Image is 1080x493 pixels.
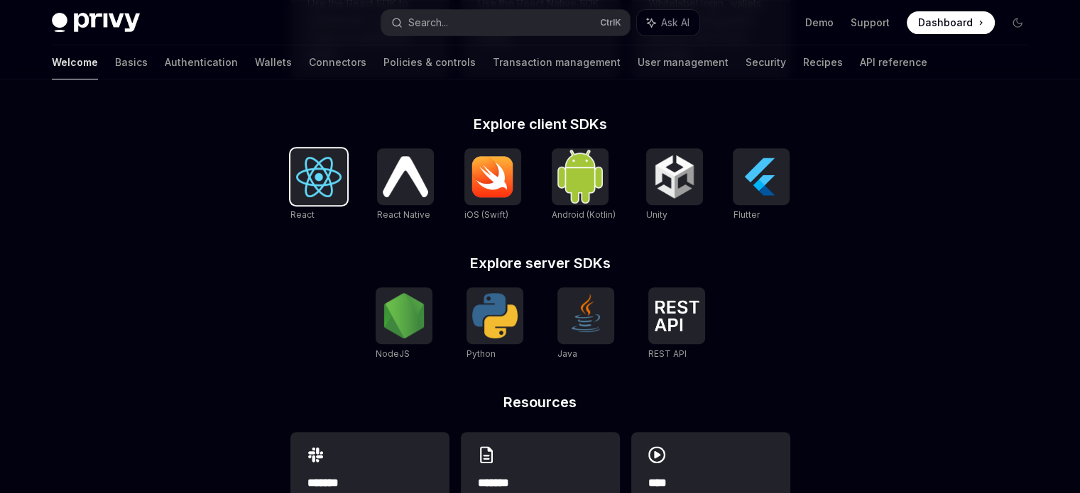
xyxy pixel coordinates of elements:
[290,395,790,409] h2: Resources
[381,293,427,338] img: NodeJS
[600,17,621,28] span: Ctrl K
[381,10,630,35] button: Search...CtrlK
[290,209,315,220] span: React
[290,117,790,131] h2: Explore client SDKs
[467,348,496,359] span: Python
[563,293,609,338] img: Java
[470,155,516,198] img: iOS (Swift)
[851,16,890,30] a: Support
[557,348,577,359] span: Java
[115,45,148,79] a: Basics
[733,209,759,220] span: Flutter
[637,10,699,35] button: Ask AI
[377,148,434,222] a: React NativeReact Native
[652,154,697,199] img: Unity
[52,45,98,79] a: Welcome
[646,209,667,220] span: Unity
[805,16,834,30] a: Demo
[746,45,786,79] a: Security
[661,16,689,30] span: Ask AI
[493,45,621,79] a: Transaction management
[646,148,703,222] a: UnityUnity
[464,148,521,222] a: iOS (Swift)iOS (Swift)
[464,209,508,220] span: iOS (Swift)
[648,348,687,359] span: REST API
[290,256,790,270] h2: Explore server SDKs
[467,287,523,361] a: PythonPython
[654,300,699,331] img: REST API
[552,209,616,220] span: Android (Kotlin)
[296,157,342,197] img: React
[733,148,790,222] a: FlutterFlutter
[907,11,995,34] a: Dashboard
[472,293,518,338] img: Python
[557,150,603,203] img: Android (Kotlin)
[309,45,366,79] a: Connectors
[377,209,430,220] span: React Native
[52,13,140,33] img: dark logo
[383,45,476,79] a: Policies & controls
[648,287,705,361] a: REST APIREST API
[738,154,784,199] img: Flutter
[557,287,614,361] a: JavaJava
[860,45,927,79] a: API reference
[1006,11,1029,34] button: Toggle dark mode
[918,16,973,30] span: Dashboard
[383,156,428,196] img: React Native
[803,45,843,79] a: Recipes
[255,45,292,79] a: Wallets
[290,148,347,222] a: ReactReact
[376,287,432,361] a: NodeJSNodeJS
[552,148,616,222] a: Android (Kotlin)Android (Kotlin)
[408,14,448,31] div: Search...
[376,348,410,359] span: NodeJS
[638,45,729,79] a: User management
[165,45,238,79] a: Authentication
